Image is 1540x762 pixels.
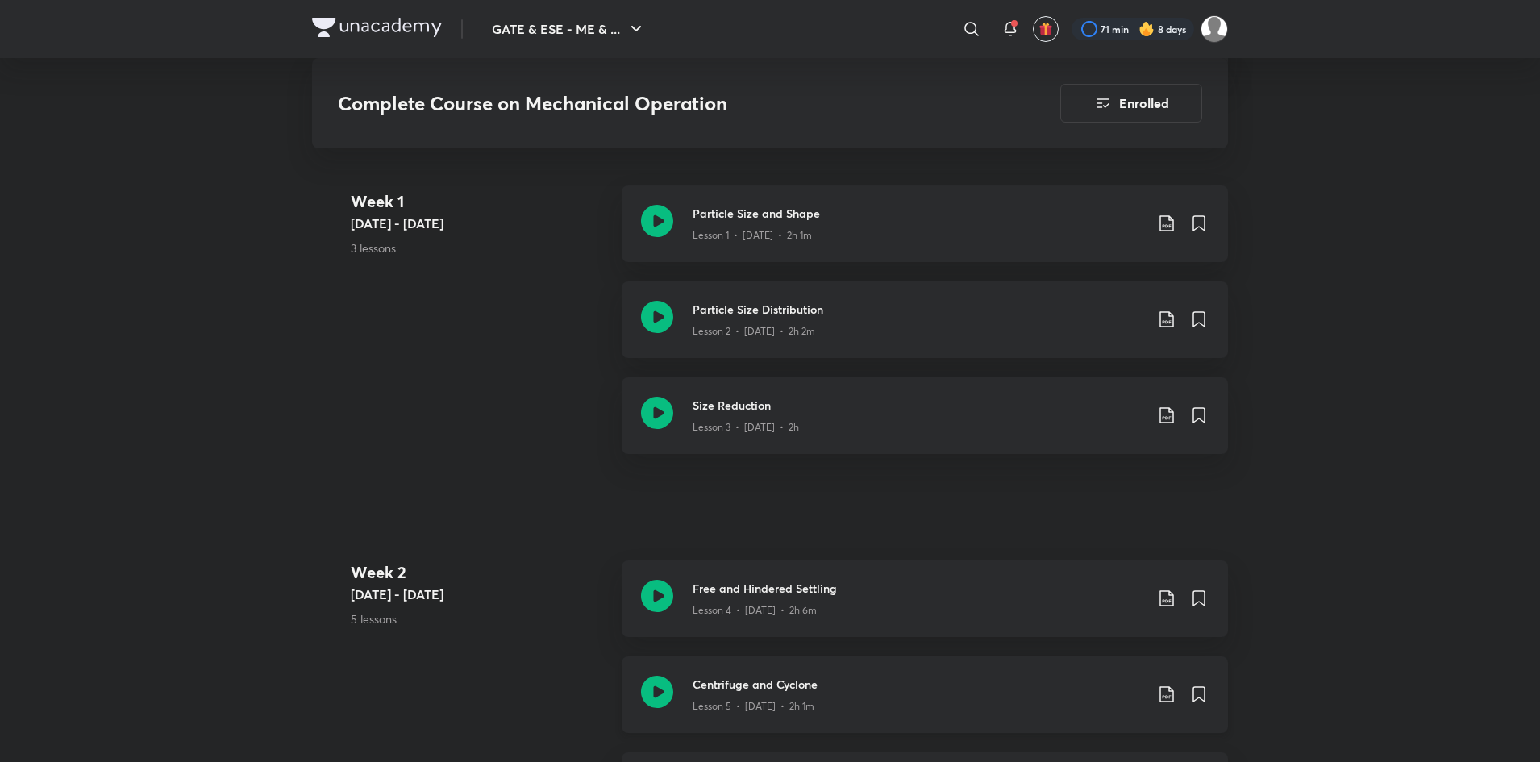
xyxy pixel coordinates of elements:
p: 5 lessons [351,610,609,627]
h4: Week 2 [351,560,609,585]
p: Lesson 3 • [DATE] • 2h [693,420,799,435]
img: streak [1138,21,1155,37]
a: Centrifuge and CycloneLesson 5 • [DATE] • 2h 1m [622,656,1228,752]
a: Free and Hindered SettlingLesson 4 • [DATE] • 2h 6m [622,560,1228,656]
h3: Free and Hindered Settling [693,580,1144,597]
a: Particle Size DistributionLesson 2 • [DATE] • 2h 2m [622,281,1228,377]
h3: Centrifuge and Cyclone [693,676,1144,693]
p: Lesson 2 • [DATE] • 2h 2m [693,324,815,339]
h5: [DATE] - [DATE] [351,214,609,233]
img: Prakhar Mishra [1201,15,1228,43]
a: Particle Size and ShapeLesson 1 • [DATE] • 2h 1m [622,185,1228,281]
p: Lesson 4 • [DATE] • 2h 6m [693,603,817,618]
a: Size ReductionLesson 3 • [DATE] • 2h [622,377,1228,473]
button: GATE & ESE - ME & ... [482,13,656,45]
a: Company Logo [312,18,442,41]
p: Lesson 1 • [DATE] • 2h 1m [693,228,812,243]
h5: [DATE] - [DATE] [351,585,609,604]
h3: Size Reduction [693,397,1144,414]
h3: Complete Course on Mechanical Operation [338,92,969,115]
p: Lesson 5 • [DATE] • 2h 1m [693,699,814,714]
img: avatar [1038,22,1053,36]
h3: Particle Size Distribution [693,301,1144,318]
p: 3 lessons [351,239,609,256]
h4: Week 1 [351,189,609,214]
button: Enrolled [1060,84,1202,123]
img: Company Logo [312,18,442,37]
h3: Particle Size and Shape [693,205,1144,222]
button: avatar [1033,16,1059,42]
